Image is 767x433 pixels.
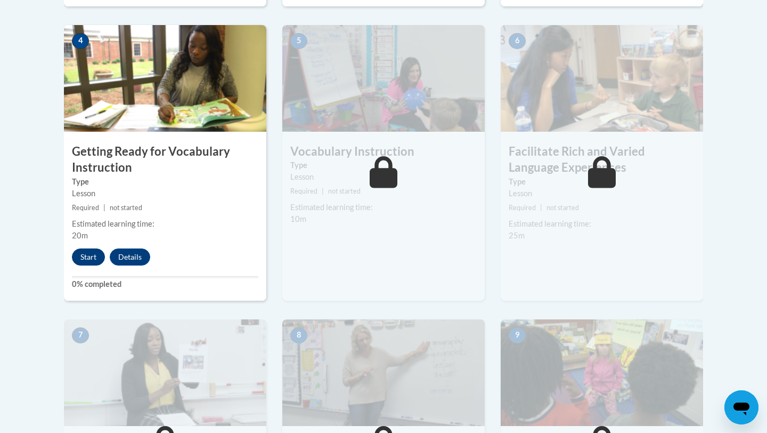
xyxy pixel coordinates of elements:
div: Estimated learning time: [509,218,695,230]
div: Estimated learning time: [72,218,258,230]
span: not started [328,187,361,195]
span: 25m [509,231,525,240]
div: Estimated learning time: [290,202,477,213]
label: Type [509,176,695,188]
button: Details [110,248,150,266]
img: Course Image [64,319,266,426]
span: Required [72,204,99,212]
span: Required [509,204,536,212]
div: Lesson [509,188,695,199]
span: 7 [72,327,89,343]
label: 0% completed [72,278,258,290]
span: 10m [290,214,306,223]
iframe: Button to launch messaging window [724,390,758,424]
img: Course Image [64,25,266,132]
span: not started [110,204,142,212]
span: 4 [72,33,89,49]
div: Lesson [290,171,477,183]
img: Course Image [501,25,703,132]
h3: Vocabulary Instruction [282,143,485,160]
span: 20m [72,231,88,240]
span: | [103,204,105,212]
span: 6 [509,33,526,49]
img: Course Image [282,319,485,426]
span: 8 [290,327,307,343]
button: Start [72,248,105,266]
h3: Getting Ready for Vocabulary Instruction [64,143,266,177]
span: | [540,204,542,212]
img: Course Image [282,25,485,132]
span: | [322,187,324,195]
div: Lesson [72,188,258,199]
span: 5 [290,33,307,49]
h3: Facilitate Rich and Varied Language Experiences [501,143,703,177]
span: not started [546,204,579,212]
img: Course Image [501,319,703,426]
span: Required [290,187,317,195]
label: Type [290,159,477,171]
span: 9 [509,327,526,343]
label: Type [72,176,258,188]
